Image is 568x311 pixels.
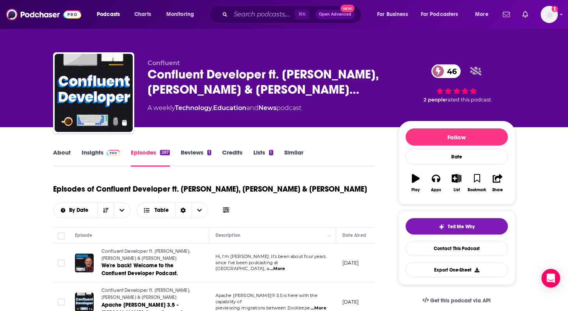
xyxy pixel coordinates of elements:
[492,188,503,192] div: Share
[448,224,475,230] span: Tell Me Why
[101,249,191,261] span: Confluent Developer ft. [PERSON_NAME], [PERSON_NAME] & [PERSON_NAME]
[541,6,558,23] button: Show profile menu
[101,287,195,301] a: Confluent Developer ft. [PERSON_NAME], [PERSON_NAME] & [PERSON_NAME]
[269,150,273,155] div: 1
[446,97,491,103] span: rated this podcast
[340,5,354,12] span: New
[430,297,491,304] span: Get this podcast via API
[342,231,366,240] div: Date Aired
[58,259,65,267] span: Toggle select row
[552,6,558,12] svg: Add a profile image
[160,150,169,155] div: 267
[217,5,369,23] div: Search podcasts, credits, & more...
[258,104,276,112] a: News
[215,254,326,259] span: Hi, I'm [PERSON_NAME]. It's been about four years
[53,149,71,167] a: About
[155,208,169,213] span: Table
[295,9,309,20] span: ⌘ K
[161,8,204,21] button: open menu
[519,8,531,21] a: Show notifications dropdown
[58,299,65,306] span: Toggle select row
[342,259,359,266] p: [DATE]
[215,293,317,304] span: Apache [PERSON_NAME]® 3.5 is here with the capability of
[55,54,133,132] img: Confluent Developer ft. Tim Berglund, Adi Polak & Viktor Gamov
[541,6,558,23] span: Logged in as biancagorospe
[439,64,461,78] span: 46
[406,262,508,277] button: Export One-Sheet
[222,149,242,167] a: Credits
[421,9,458,20] span: For Podcasters
[406,149,508,165] div: Rate
[166,9,194,20] span: Monitoring
[269,266,285,272] span: ...More
[175,104,212,112] a: Technology
[101,248,195,262] a: Confluent Developer ft. [PERSON_NAME], [PERSON_NAME] & [PERSON_NAME]
[431,64,461,78] a: 46
[231,8,295,21] input: Search podcasts, credits, & more...
[406,241,508,256] a: Contact This Podcast
[467,169,487,197] button: Bookmark
[246,104,258,112] span: and
[134,9,151,20] span: Charts
[129,8,156,21] a: Charts
[114,203,130,218] button: open menu
[107,150,120,156] img: Podchaser Pro
[213,104,246,112] a: Education
[406,128,508,146] button: Follow
[541,6,558,23] img: User Profile
[69,208,91,213] span: By Date
[91,8,130,21] button: open menu
[181,149,211,167] a: Reviews1
[406,169,426,197] button: Play
[253,149,273,167] a: Lists1
[431,188,441,192] div: Apps
[215,231,240,240] div: Description
[372,8,418,21] button: open menu
[212,104,213,112] span: ,
[500,8,513,21] a: Show notifications dropdown
[215,260,278,272] span: since I've been podcasting at [GEOGRAPHIC_DATA], a
[319,12,351,16] span: Open Advanced
[207,150,211,155] div: 1
[101,288,191,300] span: Confluent Developer ft. [PERSON_NAME], [PERSON_NAME] & [PERSON_NAME]
[101,262,195,277] a: We're back! Welcome to the Confluent Developer Podcast.
[416,8,470,21] button: open menu
[416,291,497,310] a: Get this podcast via API
[454,188,460,192] div: List
[398,59,515,108] div: 46 2 peoplerated this podcast
[541,269,560,288] div: Open Intercom Messenger
[97,203,114,218] button: Sort Direction
[325,231,334,240] button: Column Actions
[470,8,498,21] button: open menu
[131,149,169,167] a: Episodes267
[424,97,446,103] span: 2 people
[137,203,208,218] button: Choose View
[215,305,310,311] span: previewing migrations between ZooKeepe
[426,169,446,197] button: Apps
[377,9,408,20] span: For Business
[53,208,98,213] button: open menu
[148,103,301,113] div: A weekly podcast
[406,218,508,235] button: tell me why sparkleTell Me Why
[148,59,180,67] span: Confluent
[101,262,178,277] span: We're back! Welcome to the Confluent Developer Podcast.
[175,203,191,218] div: Sort Direction
[53,184,367,194] h1: Episodes of Confluent Developer ft. [PERSON_NAME], [PERSON_NAME] & [PERSON_NAME]
[487,169,507,197] button: Share
[342,299,359,305] p: [DATE]
[446,169,467,197] button: List
[75,231,93,240] div: Episode
[411,188,420,192] div: Play
[53,203,131,218] h2: Choose List sort
[315,10,355,19] button: Open AdvancedNew
[438,224,445,230] img: tell me why sparkle
[97,9,120,20] span: Podcasts
[82,149,120,167] a: InsightsPodchaser Pro
[284,149,303,167] a: Similar
[468,188,486,192] div: Bookmark
[6,7,81,22] img: Podchaser - Follow, Share and Rate Podcasts
[475,9,488,20] span: More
